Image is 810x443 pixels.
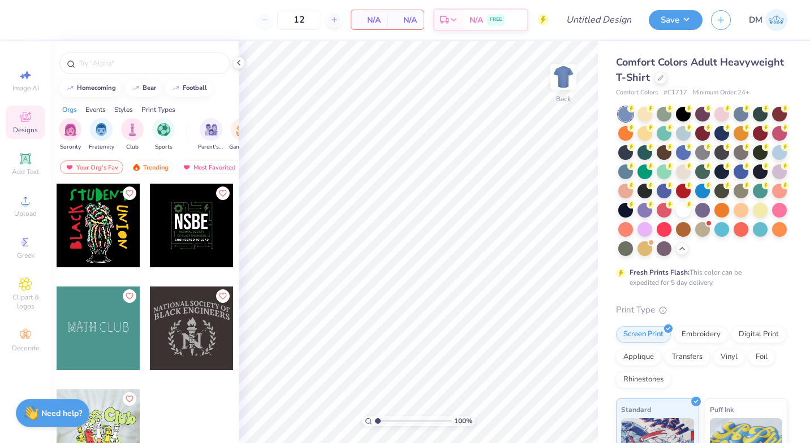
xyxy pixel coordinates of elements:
div: homecoming [77,85,116,91]
span: Designs [13,125,38,134]
div: This color can be expedited for 5 day delivery. [630,267,769,288]
button: Like [123,186,136,200]
span: N/A [394,14,417,26]
div: bear [143,85,156,91]
button: bear [125,80,161,97]
img: Club Image [126,123,139,136]
span: DM [749,14,762,27]
div: Your Org's Fav [60,160,123,174]
div: Back [556,94,571,104]
button: homecoming [59,80,121,97]
img: Fraternity Image [95,123,107,136]
img: trend_line.gif [131,85,140,92]
img: Sorority Image [64,123,77,136]
button: filter button [152,118,175,151]
span: Comfort Colors Adult Heavyweight T-Shirt [616,55,784,84]
div: Embroidery [674,326,728,343]
button: filter button [198,118,224,151]
span: Club [126,143,139,151]
span: Minimum Order: 24 + [693,88,749,98]
div: filter for Parent's Weekend [198,118,224,151]
div: Trending [127,160,174,174]
img: trending.gif [132,163,141,171]
span: Greek [17,251,35,260]
button: filter button [121,118,144,151]
strong: Need help? [41,408,82,419]
img: trend_line.gif [171,85,180,92]
span: Puff Ink [710,403,734,415]
button: Like [216,289,230,303]
button: Like [216,186,230,200]
div: Orgs [62,105,77,115]
span: Add Text [12,167,39,176]
div: Vinyl [713,349,745,366]
img: most_fav.gif [65,163,74,171]
div: Screen Print [616,326,671,343]
span: Comfort Colors [616,88,658,98]
div: Styles [114,105,133,115]
img: Daijha Mckinley [765,9,787,31]
span: Clipart & logos [6,293,45,311]
button: Save [649,10,703,30]
div: football [183,85,207,91]
div: filter for Game Day [229,118,255,151]
span: Sorority [60,143,81,151]
img: most_fav.gif [182,163,191,171]
span: Standard [621,403,651,415]
img: Parent's Weekend Image [205,123,218,136]
input: Untitled Design [557,8,640,31]
div: Print Types [141,105,175,115]
div: Rhinestones [616,371,671,388]
span: N/A [469,14,483,26]
div: Print Type [616,303,787,316]
div: Transfers [665,349,710,366]
span: Fraternity [89,143,114,151]
button: Like [123,392,136,406]
button: filter button [89,118,114,151]
div: filter for Sports [152,118,175,151]
div: Events [85,105,106,115]
span: Parent's Weekend [198,143,224,151]
strong: Fresh Prints Flash: [630,268,690,277]
span: 100 % [454,416,472,426]
div: filter for Sorority [59,118,81,151]
span: FREE [490,16,502,24]
div: filter for Fraternity [89,118,114,151]
img: Back [552,66,575,88]
a: DM [749,9,787,31]
span: Sports [155,143,173,151]
span: Decorate [12,344,39,353]
button: filter button [229,118,255,151]
img: trend_line.gif [66,85,75,92]
div: Applique [616,349,661,366]
img: Sports Image [157,123,170,136]
div: Digital Print [731,326,786,343]
span: Game Day [229,143,255,151]
button: filter button [59,118,81,151]
span: N/A [358,14,381,26]
div: Most Favorited [177,160,241,174]
span: Upload [14,209,37,218]
div: filter for Club [121,118,144,151]
span: # C1717 [663,88,687,98]
button: football [165,80,212,97]
input: – – [277,10,321,30]
span: Image AI [12,84,39,93]
img: Game Day Image [236,123,249,136]
input: Try "Alpha" [78,58,223,69]
div: Foil [748,349,775,366]
button: Like [123,289,136,303]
